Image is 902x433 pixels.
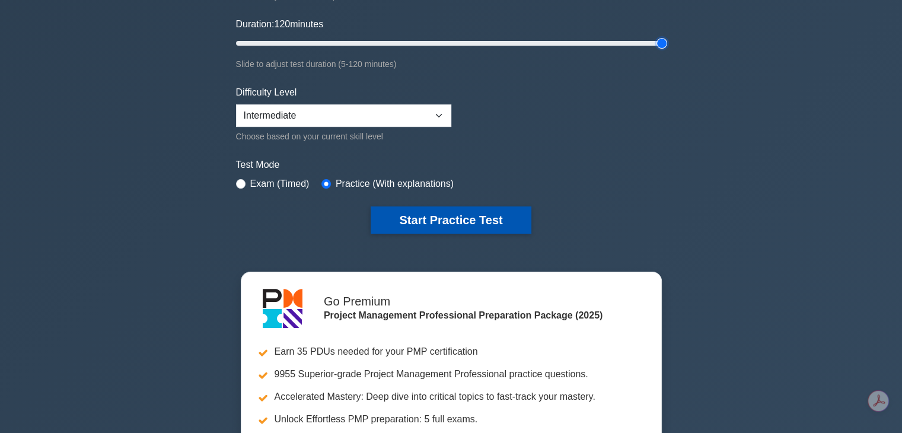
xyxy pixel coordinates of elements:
button: Start Practice Test [371,206,531,234]
label: Practice (With explanations) [336,177,454,191]
div: Choose based on your current skill level [236,129,451,144]
span: 120 [274,19,290,29]
label: Difficulty Level [236,85,297,100]
label: Test Mode [236,158,667,172]
label: Duration: minutes [236,17,324,31]
div: Slide to adjust test duration (5-120 minutes) [236,57,667,71]
label: Exam (Timed) [250,177,310,191]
